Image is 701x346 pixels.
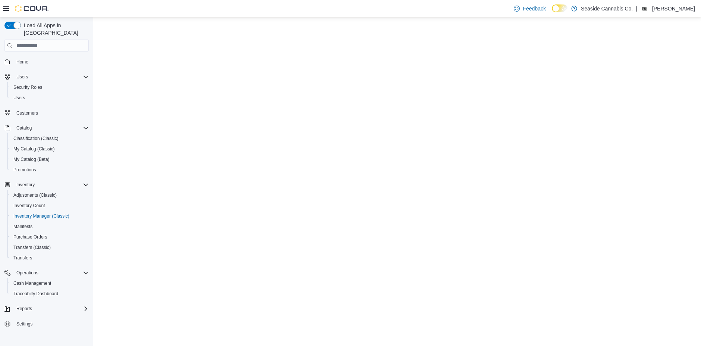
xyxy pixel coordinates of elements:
span: Transfers (Classic) [13,244,51,250]
button: Inventory Manager (Classic) [7,211,92,221]
a: Manifests [10,222,35,231]
span: Catalog [16,125,32,131]
input: Dark Mode [552,4,568,12]
button: Promotions [7,165,92,175]
button: Reports [1,303,92,314]
span: Settings [16,321,32,327]
span: Security Roles [13,84,42,90]
button: Inventory [13,180,38,189]
span: Traceabilty Dashboard [10,289,89,298]
p: Seaside Cannabis Co. [581,4,633,13]
button: Traceabilty Dashboard [7,289,92,299]
span: Transfers [10,253,89,262]
span: Load All Apps in [GEOGRAPHIC_DATA] [21,22,89,37]
span: Operations [16,270,38,276]
span: Classification (Classic) [10,134,89,143]
button: Catalog [1,123,92,133]
span: My Catalog (Beta) [10,155,89,164]
a: Purchase Orders [10,233,50,241]
button: Inventory [1,180,92,190]
div: Mehgan Wieland [640,4,649,13]
span: Traceabilty Dashboard [13,291,58,297]
button: Home [1,56,92,67]
span: Inventory Manager (Classic) [13,213,69,219]
span: Home [13,57,89,66]
button: Inventory Count [7,200,92,211]
button: Cash Management [7,278,92,289]
a: Inventory Manager (Classic) [10,212,72,221]
span: Home [16,59,28,65]
a: Transfers (Classic) [10,243,54,252]
span: Inventory Count [13,203,45,209]
span: Catalog [13,124,89,133]
span: Cash Management [13,280,51,286]
span: Promotions [10,165,89,174]
p: [PERSON_NAME] [652,4,695,13]
button: Users [13,72,31,81]
span: My Catalog (Beta) [13,156,50,162]
button: Settings [1,318,92,329]
a: Feedback [511,1,548,16]
button: Transfers (Classic) [7,242,92,253]
span: Purchase Orders [13,234,47,240]
span: Settings [13,319,89,328]
a: Adjustments (Classic) [10,191,60,200]
span: Inventory Manager (Classic) [10,212,89,221]
button: My Catalog (Classic) [7,144,92,154]
button: Users [1,72,92,82]
button: Catalog [13,124,35,133]
span: My Catalog (Classic) [10,144,89,153]
button: Classification (Classic) [7,133,92,144]
span: Transfers (Classic) [10,243,89,252]
a: Transfers [10,253,35,262]
button: Operations [13,268,41,277]
span: Inventory [16,182,35,188]
span: Adjustments (Classic) [10,191,89,200]
span: Security Roles [10,83,89,92]
span: Manifests [10,222,89,231]
a: Customers [13,109,41,118]
span: Adjustments (Classic) [13,192,57,198]
button: Manifests [7,221,92,232]
a: My Catalog (Beta) [10,155,53,164]
span: Users [10,93,89,102]
span: Cash Management [10,279,89,288]
span: Promotions [13,167,36,173]
a: Traceabilty Dashboard [10,289,61,298]
p: | [636,4,637,13]
button: Purchase Orders [7,232,92,242]
a: Home [13,57,31,66]
span: Feedback [523,5,546,12]
span: Operations [13,268,89,277]
span: Reports [16,306,32,312]
img: Cova [15,5,48,12]
a: Classification (Classic) [10,134,62,143]
span: Customers [13,108,89,118]
button: My Catalog (Beta) [7,154,92,165]
span: Manifests [13,224,32,230]
button: Transfers [7,253,92,263]
button: Customers [1,107,92,118]
span: Users [13,72,89,81]
span: Inventory Count [10,201,89,210]
a: Settings [13,319,35,328]
span: Purchase Orders [10,233,89,241]
a: Cash Management [10,279,54,288]
span: Transfers [13,255,32,261]
button: Users [7,93,92,103]
span: Inventory [13,180,89,189]
span: Users [13,95,25,101]
a: My Catalog (Classic) [10,144,58,153]
button: Security Roles [7,82,92,93]
button: Adjustments (Classic) [7,190,92,200]
button: Operations [1,268,92,278]
a: Promotions [10,165,39,174]
a: Security Roles [10,83,45,92]
span: Reports [13,304,89,313]
button: Reports [13,304,35,313]
span: My Catalog (Classic) [13,146,55,152]
a: Inventory Count [10,201,48,210]
span: Customers [16,110,38,116]
a: Users [10,93,28,102]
